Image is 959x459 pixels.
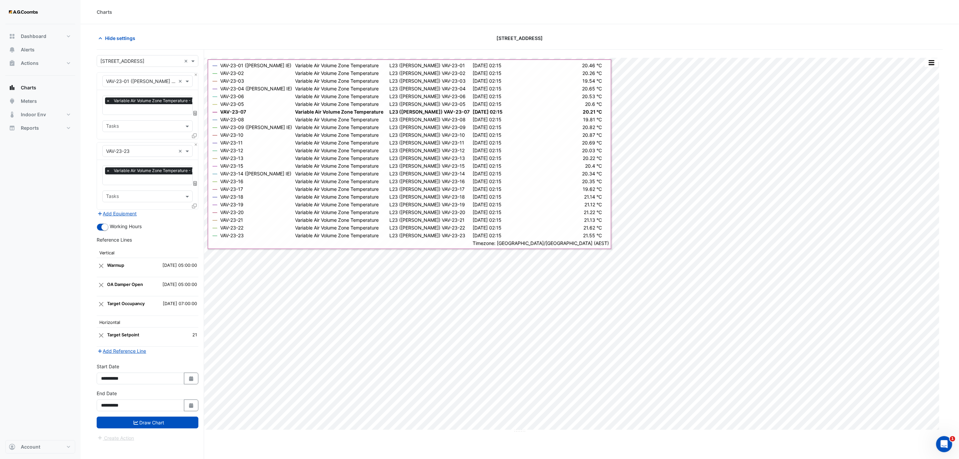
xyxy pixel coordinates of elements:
span: Clear [178,78,184,85]
button: Draw Chart [97,417,198,428]
span: Indoor Env [21,111,46,118]
span: Clone Favourites and Tasks from this Equipment to other Equipment [192,203,197,209]
span: Hide settings [105,35,135,42]
span: Alerts [21,46,35,53]
app-icon: Actions [9,60,15,67]
div: Charts [97,8,112,15]
span: × [105,167,111,174]
span: Reports [21,125,39,131]
button: Reports [5,121,75,135]
label: Start Date [97,363,119,370]
td: [DATE] 05:00:00 [154,258,198,277]
img: Company Logo [8,5,38,19]
strong: Target Occupancy [107,301,145,306]
div: Tasks [105,122,119,131]
app-icon: Charts [9,84,15,91]
span: Working Hours [110,223,142,229]
td: Target Occupancy [106,296,154,316]
td: 21 [182,328,198,347]
span: × [105,97,111,104]
button: Indoor Env [5,108,75,121]
span: Meters [21,98,37,105]
span: Actions [21,60,39,67]
iframe: Intercom live chat [936,436,952,452]
td: Warmup [106,258,154,277]
span: Choose Function [192,110,198,116]
button: Close [98,329,104,342]
strong: Target Setpoint [107,332,139,337]
span: 1 [950,436,955,442]
button: Close [98,259,104,272]
span: Clear [184,57,190,65]
td: [DATE] 05:00:00 [154,277,198,296]
button: Actions [5,56,75,70]
span: Clone Favourites and Tasks from this Equipment to other Equipment [192,133,197,138]
app-icon: Meters [9,98,15,105]
span: Account [21,444,40,450]
span: Charts [21,84,36,91]
label: Reference Lines [97,236,132,243]
td: OA Damper Open [106,277,154,296]
td: [DATE] 07:00:00 [154,296,198,316]
strong: OA Damper Open [107,282,143,287]
app-icon: Dashboard [9,33,15,40]
label: End Date [97,390,117,397]
th: Horizontal [97,316,198,328]
app-icon: Indoor Env [9,111,15,118]
td: Target Setpoint [106,328,182,347]
button: Meters [5,94,75,108]
strong: Warmup [107,263,124,268]
div: Tasks [105,193,119,201]
span: Variable Air Volume Zone Temperature - L23 (NABERS), VAV-23-01 [112,97,260,104]
fa-icon: Select Date [188,403,194,408]
button: Dashboard [5,30,75,43]
app-escalated-ticket-create-button: Please draw the charts first [97,434,135,440]
button: Charts [5,81,75,94]
button: Close [98,279,104,291]
fa-icon: Select Date [188,376,194,381]
button: Close [194,73,198,77]
span: Dashboard [21,33,46,40]
button: Add Equipment [97,210,137,217]
button: More Options [925,58,938,67]
button: Add Reference Line [97,347,147,355]
th: Vertical [97,246,198,258]
button: Close [194,142,198,147]
app-icon: Alerts [9,46,15,53]
button: Hide settings [97,32,140,44]
span: [STREET_ADDRESS] [496,35,543,42]
app-icon: Reports [9,125,15,131]
span: Clear [178,148,184,155]
button: Alerts [5,43,75,56]
span: Variable Air Volume Zone Temperature - L23 (NABERS), VAV-23-23 [112,167,260,174]
span: Choose Function [192,180,198,186]
button: Close [98,298,104,310]
button: Account [5,440,75,454]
